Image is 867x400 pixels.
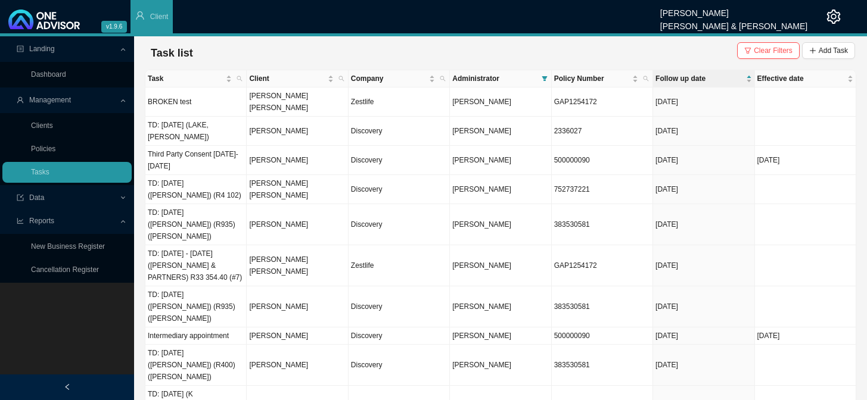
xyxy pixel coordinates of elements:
[552,345,653,386] td: 383530581
[31,121,53,130] a: Clients
[234,70,245,87] span: search
[809,47,816,54] span: plus
[151,47,193,59] span: Task list
[437,70,448,87] span: search
[349,345,450,386] td: Discovery
[653,117,754,146] td: [DATE]
[31,242,105,251] a: New Business Register
[247,70,348,87] th: Client
[349,70,450,87] th: Company
[452,156,511,164] span: [PERSON_NAME]
[336,70,347,87] span: search
[754,45,793,57] span: Clear Filters
[145,286,247,327] td: TD: [DATE] ([PERSON_NAME]) (R935) ([PERSON_NAME])
[145,204,247,245] td: TD: [DATE] ([PERSON_NAME]) (R935) ([PERSON_NAME])
[29,193,44,202] span: Data
[653,146,754,175] td: [DATE]
[552,146,653,175] td: 500000090
[653,286,754,327] td: [DATE]
[755,327,856,345] td: [DATE]
[145,175,247,204] td: TD: [DATE] ([PERSON_NAME]) (R4 102)
[755,146,856,175] td: [DATE]
[653,175,754,204] td: [DATE]
[31,145,55,153] a: Policies
[349,327,450,345] td: Discovery
[145,345,247,386] td: TD: [DATE] ([PERSON_NAME]) (R400) ([PERSON_NAME])
[819,45,848,57] span: Add Task
[552,117,653,146] td: 2336027
[452,332,511,340] span: [PERSON_NAME]
[452,261,511,270] span: [PERSON_NAME]
[452,73,536,85] span: Administrator
[17,45,24,52] span: profile
[452,185,511,193] span: [PERSON_NAME]
[349,204,450,245] td: Discovery
[247,286,348,327] td: [PERSON_NAME]
[17,194,24,201] span: import
[539,70,550,87] span: filter
[802,42,855,59] button: Add Task
[452,220,511,229] span: [PERSON_NAME]
[452,302,511,311] span: [PERSON_NAME]
[145,146,247,175] td: Third Party Consent [DATE]-[DATE]
[542,76,548,82] span: filter
[145,245,247,286] td: TD: [DATE] - [DATE] ([PERSON_NAME] & PARTNERS) R33 354.40 (#7)
[653,327,754,345] td: [DATE]
[554,73,630,85] span: Policy Number
[101,21,127,33] span: v1.9.6
[145,70,247,87] th: Task
[247,117,348,146] td: [PERSON_NAME]
[826,10,841,24] span: setting
[31,265,99,274] a: Cancellation Register
[148,73,223,85] span: Task
[8,10,80,29] img: 2df55531c6924b55f21c4cf5d4484680-logo-light.svg
[653,345,754,386] td: [DATE]
[247,87,348,117] td: [PERSON_NAME] [PERSON_NAME]
[452,127,511,135] span: [PERSON_NAME]
[653,245,754,286] td: [DATE]
[31,70,66,79] a: Dashboard
[452,98,511,106] span: [PERSON_NAME]
[349,146,450,175] td: Discovery
[247,204,348,245] td: [PERSON_NAME]
[249,73,325,85] span: Client
[757,73,845,85] span: Effective date
[349,286,450,327] td: Discovery
[247,175,348,204] td: [PERSON_NAME] [PERSON_NAME]
[237,76,243,82] span: search
[31,168,49,176] a: Tasks
[552,286,653,327] td: 383530581
[150,12,169,21] span: Client
[338,76,344,82] span: search
[552,175,653,204] td: 752737221
[247,345,348,386] td: [PERSON_NAME]
[552,87,653,117] td: GAP1254172
[643,76,649,82] span: search
[135,11,145,20] span: user
[349,87,450,117] td: Zestlife
[552,245,653,286] td: GAP1254172
[29,45,55,53] span: Landing
[552,327,653,345] td: 500000090
[452,361,511,369] span: [PERSON_NAME]
[660,3,807,16] div: [PERSON_NAME]
[17,96,24,104] span: user
[755,70,856,87] th: Effective date
[552,70,653,87] th: Policy Number
[247,245,348,286] td: [PERSON_NAME] [PERSON_NAME]
[145,117,247,146] td: TD: [DATE] (LAKE,[PERSON_NAME])
[349,245,450,286] td: Zestlife
[655,73,743,85] span: Follow up date
[29,96,71,104] span: Management
[744,47,751,54] span: filter
[17,217,24,224] span: line-chart
[349,117,450,146] td: Discovery
[145,327,247,345] td: Intermediary appointment
[247,146,348,175] td: [PERSON_NAME]
[145,87,247,117] td: BROKEN test
[351,73,427,85] span: Company
[552,204,653,245] td: 383530581
[247,327,348,345] td: [PERSON_NAME]
[64,383,71,390] span: left
[653,204,754,245] td: [DATE]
